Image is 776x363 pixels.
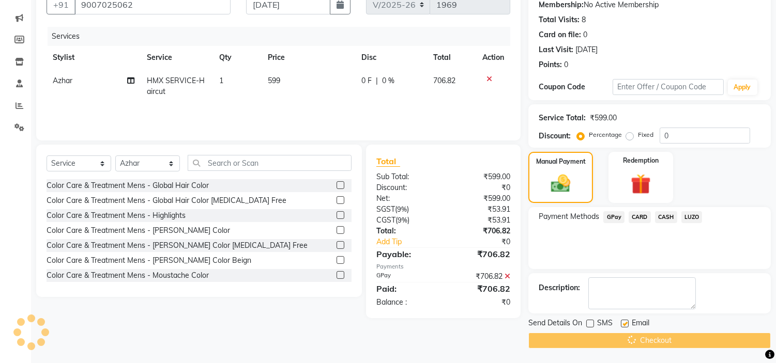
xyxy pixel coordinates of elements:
div: [DATE] [575,44,598,55]
div: Total Visits: [539,14,580,25]
div: ₹706.82 [444,282,519,295]
div: 0 [564,59,568,70]
div: ₹706.82 [444,248,519,260]
span: 706.82 [433,76,455,85]
div: Card on file: [539,29,581,40]
div: Payable: [369,248,444,260]
button: Apply [728,80,757,95]
span: GPay [603,211,625,223]
div: 0 [583,29,587,40]
span: CARD [629,211,651,223]
th: Disc [355,46,427,69]
span: Email [632,318,649,330]
th: Price [262,46,355,69]
div: ₹0 [456,236,519,247]
div: ( ) [369,204,444,215]
div: ₹706.82 [444,271,519,282]
span: HMX SERVICE-Haircut [147,76,205,96]
span: CGST [376,215,395,225]
img: _cash.svg [545,172,576,195]
div: Balance : [369,297,444,308]
div: Service Total: [539,113,586,123]
div: ₹0 [444,297,519,308]
span: LUZO [681,211,703,223]
div: ₹0 [444,182,519,193]
div: ₹53.91 [444,204,519,215]
span: 0 % [382,75,394,86]
div: Sub Total: [369,171,444,182]
div: Color Care & Treatment Mens - [PERSON_NAME] Color Beign [47,255,251,266]
div: GPay [369,271,444,282]
div: Color Care & Treatment Mens - Global Hair Color [MEDICAL_DATA] Free [47,195,286,206]
span: SGST [376,204,395,214]
div: Discount: [539,131,571,141]
div: Net: [369,193,444,204]
div: ₹53.91 [444,215,519,226]
label: Percentage [589,130,622,139]
th: Stylist [47,46,141,69]
div: Color Care & Treatment Mens - Highlights [47,210,186,221]
div: ₹599.00 [444,193,519,204]
span: 1 [219,76,223,85]
span: Send Details On [528,318,582,330]
div: Description: [539,282,580,293]
input: Enter Offer / Coupon Code [613,79,723,95]
div: Payments [376,262,510,271]
div: Color Care & Treatment Mens - [PERSON_NAME] Color [MEDICAL_DATA] Free [47,240,308,251]
div: 8 [582,14,586,25]
th: Qty [213,46,261,69]
div: Total: [369,226,444,236]
span: SMS [597,318,613,330]
img: _gift.svg [625,171,657,197]
span: Payment Methods [539,211,599,222]
th: Total [427,46,477,69]
div: Color Care & Treatment Mens - Moustache Color [47,270,209,281]
div: ( ) [369,215,444,226]
div: Color Care & Treatment Mens - [PERSON_NAME] Color [47,225,230,236]
span: 9% [398,216,407,224]
div: Last Visit: [539,44,573,55]
div: ₹599.00 [444,171,519,182]
span: Azhar [53,76,72,85]
th: Service [141,46,213,69]
label: Manual Payment [536,157,586,166]
div: ₹599.00 [590,113,617,123]
input: Search or Scan [188,155,352,171]
label: Fixed [638,130,653,139]
a: Add Tip [369,236,456,247]
span: 599 [268,76,280,85]
span: | [376,75,378,86]
div: Discount: [369,182,444,193]
span: CASH [655,211,677,223]
div: Coupon Code [539,82,613,92]
div: Paid: [369,282,444,295]
span: 9% [397,205,407,213]
div: Color Care & Treatment Mens - Global Hair Color [47,180,209,191]
label: Redemption [623,156,659,165]
div: Points: [539,59,562,70]
span: 0 F [361,75,372,86]
div: Services [48,27,518,46]
th: Action [476,46,510,69]
span: Total [376,156,400,167]
div: ₹706.82 [444,226,519,236]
